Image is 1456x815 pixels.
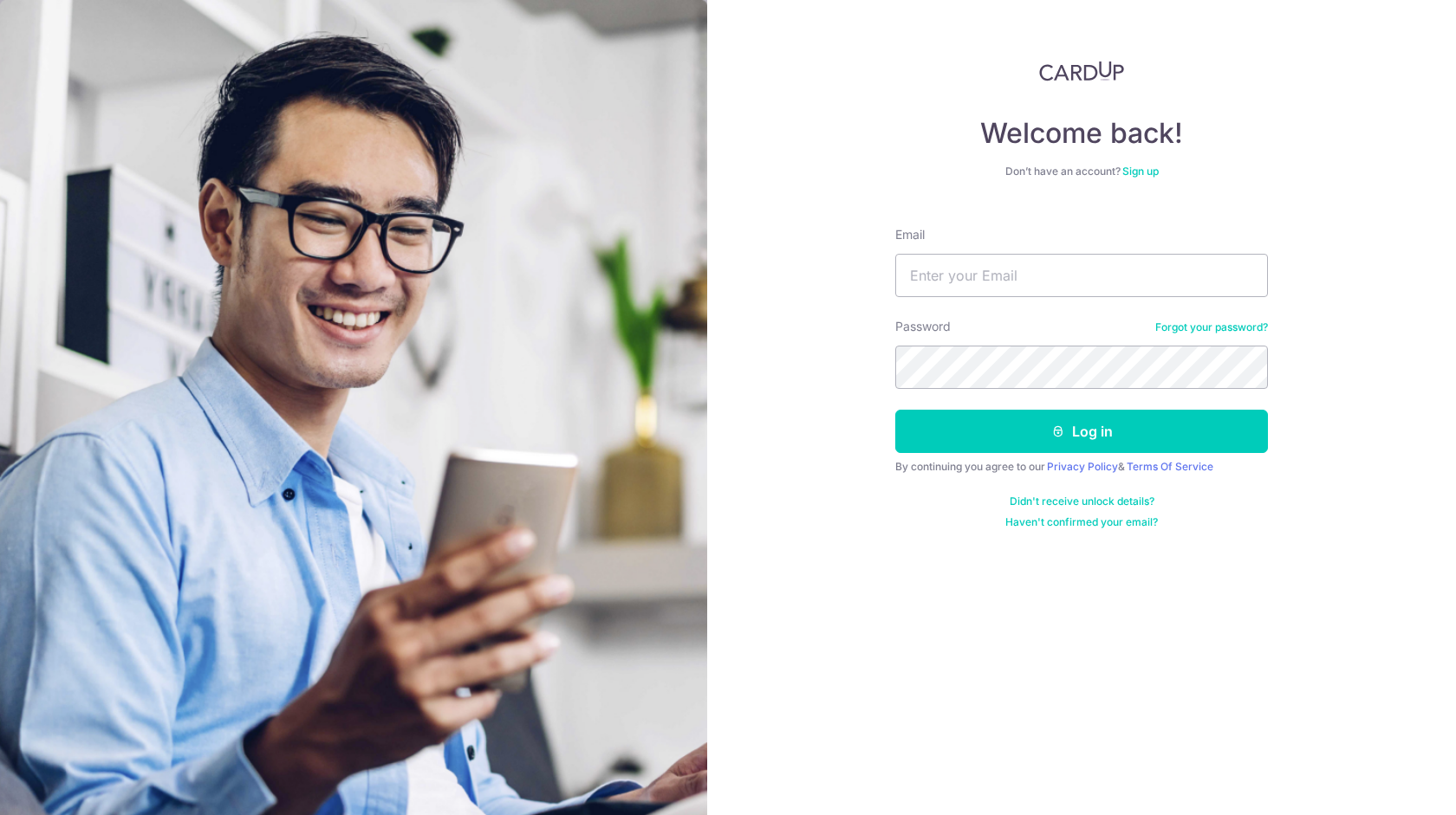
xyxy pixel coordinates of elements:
[895,116,1268,151] h4: Welcome back!
[895,165,1268,178] div: Don’t have an account?
[1122,165,1159,178] a: Sign up
[1010,495,1154,508] a: Didn't receive unlock details?
[895,410,1268,453] button: Log in
[895,226,925,243] label: Email
[895,254,1268,297] input: Enter your Email
[1039,61,1124,81] img: CardUp Logo
[1127,460,1213,473] a: Terms Of Service
[1155,320,1268,334] a: Forgot your password?
[895,460,1268,474] div: By continuing you agree to our &
[1047,460,1118,473] a: Privacy Policy
[895,318,951,335] label: Password
[1005,515,1158,529] a: Haven't confirmed your email?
